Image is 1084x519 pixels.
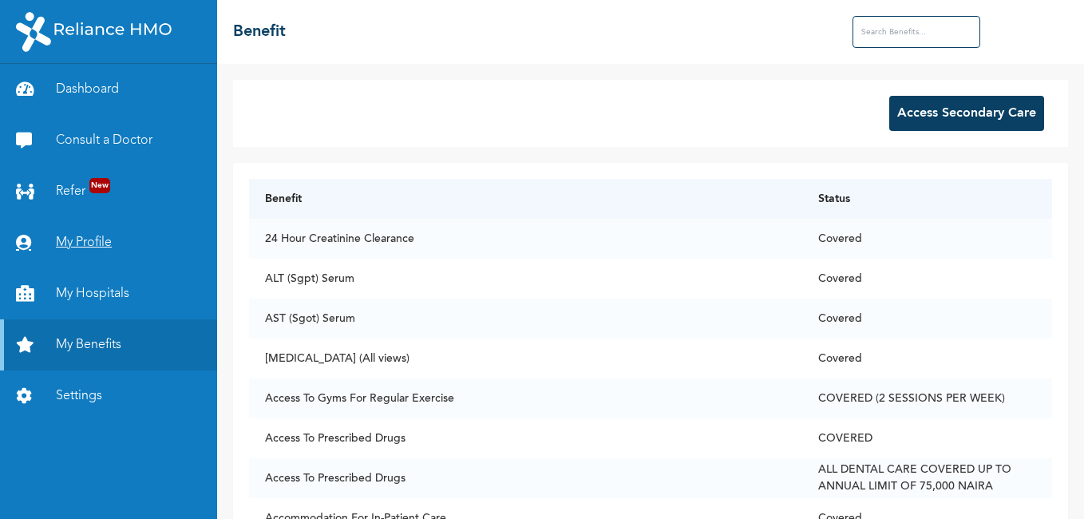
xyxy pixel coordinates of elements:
img: RelianceHMO's Logo [16,12,172,52]
td: Covered [802,339,1052,378]
td: COVERED (2 SESSIONS PER WEEK) [802,378,1052,418]
td: Covered [802,259,1052,299]
td: Access To Prescribed Drugs [249,458,802,498]
td: [MEDICAL_DATA] (All views) [249,339,802,378]
span: New [89,178,110,193]
h2: Benefit [233,20,286,44]
td: Covered [802,299,1052,339]
td: COVERED [802,418,1052,458]
td: AST (Sgot) Serum [249,299,802,339]
button: Access Secondary Care [889,96,1044,131]
th: Benefit [249,179,802,219]
td: ALT (Sgpt) Serum [249,259,802,299]
td: 24 Hour Creatinine Clearance [249,219,802,259]
th: Status [802,179,1052,219]
td: Access To Prescribed Drugs [249,418,802,458]
td: Covered [802,219,1052,259]
input: Search Benefits... [853,16,980,48]
td: Access To Gyms For Regular Exercise [249,378,802,418]
td: ALL DENTAL CARE COVERED UP TO ANNUAL LIMIT OF 75,000 NAIRA [802,458,1052,498]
